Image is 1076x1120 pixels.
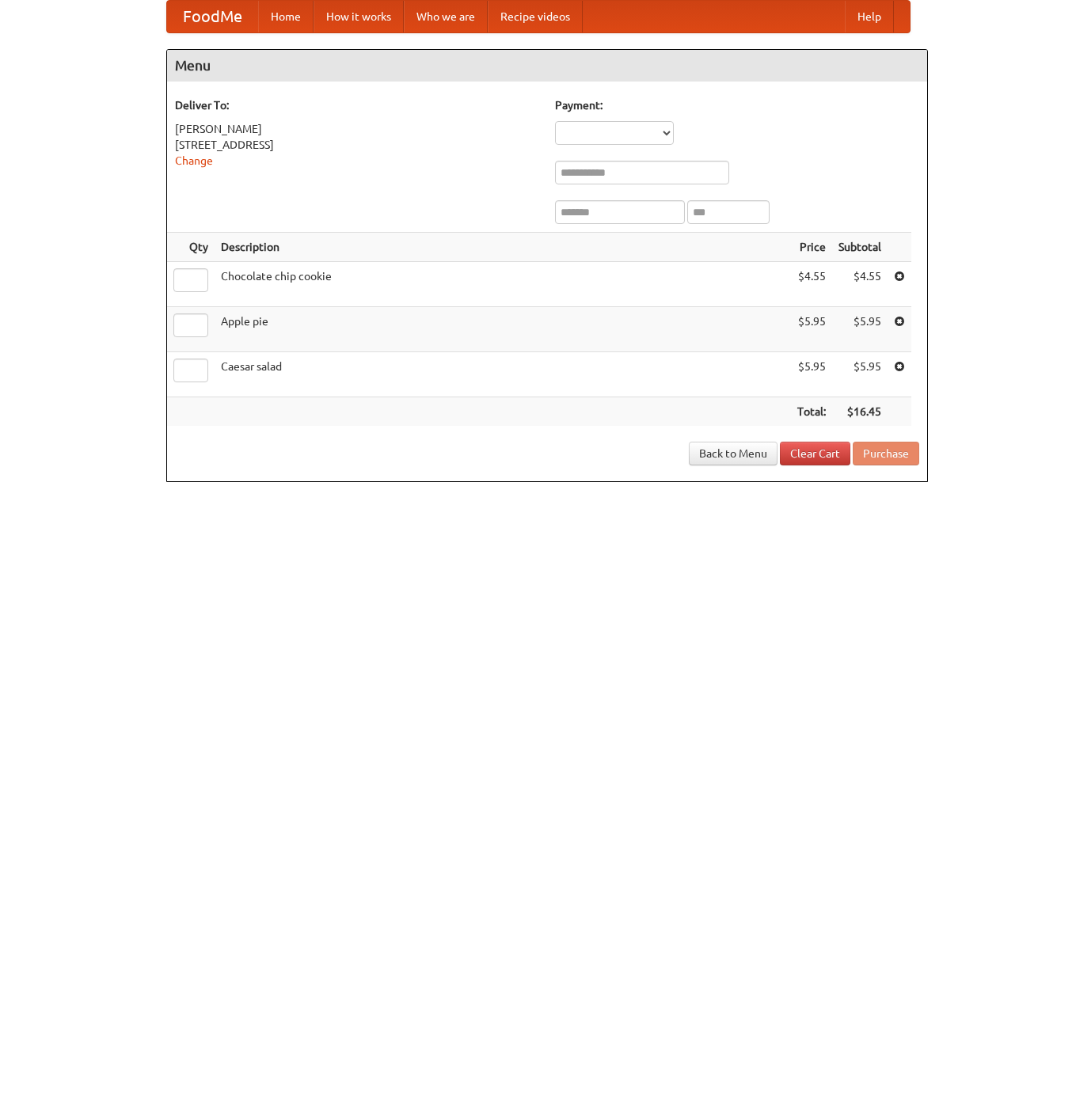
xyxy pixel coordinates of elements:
[404,1,488,32] a: Who we are
[832,352,888,397] td: $5.95
[215,233,791,262] th: Description
[258,1,314,32] a: Home
[832,397,888,427] th: $16.45
[791,262,832,307] td: $4.55
[314,1,404,32] a: How it works
[175,154,213,167] a: Change
[791,233,832,262] th: Price
[488,1,583,32] a: Recipe videos
[215,307,791,352] td: Apple pie
[780,442,850,465] a: Clear Cart
[167,50,927,82] h4: Menu
[832,233,888,262] th: Subtotal
[215,352,791,397] td: Caesar salad
[832,307,888,352] td: $5.95
[175,121,539,137] div: [PERSON_NAME]
[555,97,919,113] h5: Payment:
[167,1,258,32] a: FoodMe
[689,442,778,465] a: Back to Menu
[845,1,894,32] a: Help
[791,397,832,427] th: Total:
[832,262,888,307] td: $4.55
[791,307,832,352] td: $5.95
[791,352,832,397] td: $5.95
[853,442,919,465] button: Purchase
[215,262,791,307] td: Chocolate chip cookie
[175,137,539,153] div: [STREET_ADDRESS]
[167,233,215,262] th: Qty
[175,97,539,113] h5: Deliver To:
